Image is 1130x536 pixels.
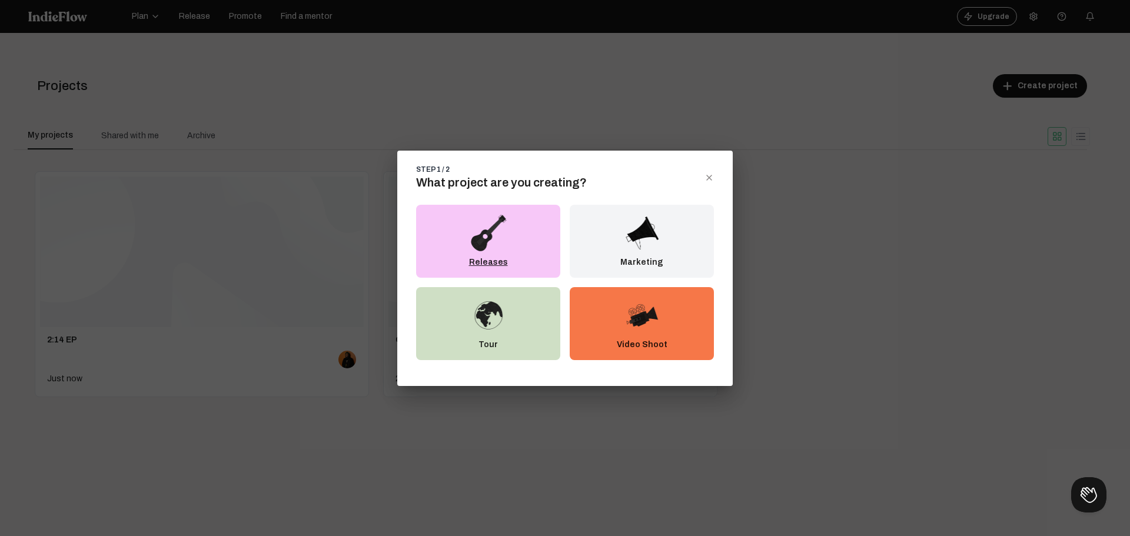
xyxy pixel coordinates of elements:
[623,214,661,252] img: Marketing.png
[704,173,714,182] div: close dialog
[620,257,663,268] p: Marketing
[470,214,507,252] img: Releases.png
[478,339,498,351] p: Tour
[470,297,507,334] img: Tour.png
[617,339,667,351] p: Video Shoot
[623,297,661,334] img: VideoShoot.png
[416,165,450,174] div: STEP 1 / 2
[416,174,587,189] span: What project are you creating?
[1071,477,1106,512] iframe: Toggle Customer Support
[469,257,508,268] p: Releases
